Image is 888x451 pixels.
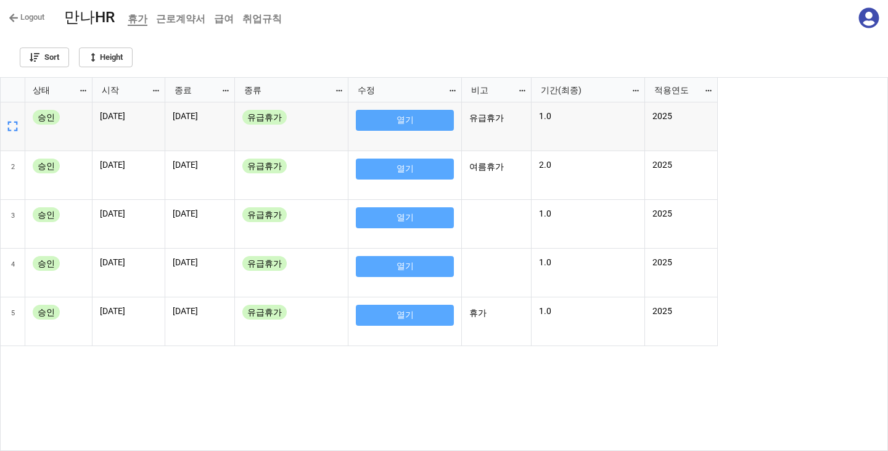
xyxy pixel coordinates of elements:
div: grid [1,78,92,102]
div: 수정 [350,83,448,97]
p: [DATE] [173,305,227,317]
p: 1.0 [539,207,637,220]
div: 시작 [94,83,152,97]
p: [DATE] [100,207,157,220]
div: 유급휴가 [242,256,287,271]
div: 승인 [33,305,60,320]
div: 승인 [33,256,60,271]
p: [DATE] [173,256,227,268]
div: 기간(최종) [533,83,631,97]
p: 2025 [652,159,710,171]
div: 유급휴가 [242,159,287,173]
p: 1.0 [539,110,637,122]
p: 2025 [652,207,710,220]
span: 5 [11,297,15,345]
a: 취업규칙 [238,7,286,31]
p: [DATE] [173,110,227,122]
p: 2025 [652,305,710,317]
p: 1.0 [539,305,637,317]
button: 열기 [356,305,454,326]
p: [DATE] [100,256,157,268]
span: 3 [11,200,15,248]
p: [DATE] [173,159,227,171]
button: 열기 [356,207,454,228]
p: [DATE] [100,110,157,122]
a: Sort [20,48,69,67]
a: 급여 [210,7,238,31]
b: 급여 [214,13,234,25]
div: 상태 [25,83,79,97]
div: 유급휴가 [242,110,287,125]
span: 2 [11,151,15,199]
div: 비고 [464,83,518,97]
a: 근로계약서 [152,7,210,31]
div: 만나HR [64,10,115,25]
div: 종류 [237,83,334,97]
a: Height [79,48,133,67]
button: 열기 [356,256,454,277]
p: 2025 [652,256,710,268]
div: 유급휴가 [242,207,287,222]
div: 승인 [33,207,60,222]
div: 승인 [33,159,60,173]
a: 휴가 [123,7,152,31]
p: [DATE] [100,305,157,317]
p: 2025 [652,110,710,122]
div: 승인 [33,110,60,125]
div: 적용연도 [647,83,704,97]
p: 1.0 [539,256,637,268]
b: 휴가 [128,13,147,26]
b: 취업규칙 [242,13,282,25]
div: 유급휴가 [242,305,287,320]
span: 4 [11,249,15,297]
p: 2.0 [539,159,637,171]
p: 여름휴가 [469,159,524,176]
a: Logout [9,11,44,23]
div: 종료 [167,83,221,97]
p: 휴가 [469,305,524,322]
p: [DATE] [173,207,227,220]
b: 근로계약서 [156,13,205,25]
p: [DATE] [100,159,157,171]
button: 열기 [356,159,454,180]
p: 유급휴가 [469,110,524,127]
button: 열기 [356,110,454,131]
